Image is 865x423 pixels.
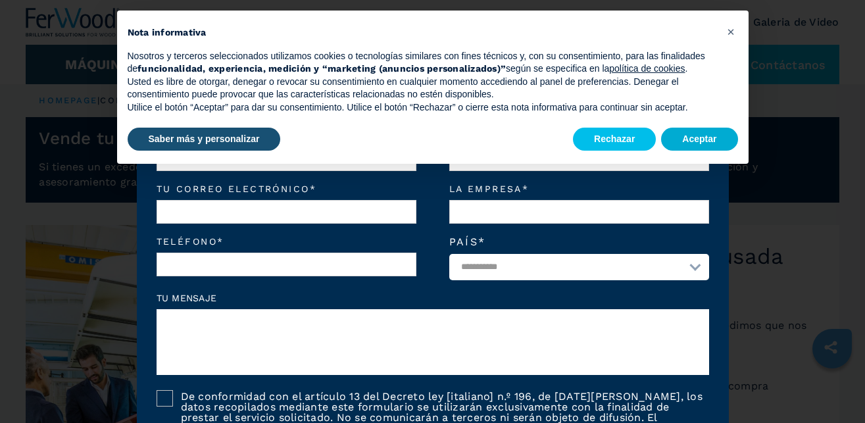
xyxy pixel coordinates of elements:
[721,21,742,42] button: Cerrar esta nota informativa
[449,184,709,193] em: La empresa
[157,200,416,224] input: Tu correo electrónico*
[727,24,735,39] span: ×
[128,26,717,39] h2: Nota informativa
[573,128,656,151] button: Rechazar
[661,128,737,151] button: Aceptar
[449,200,709,224] input: La empresa*
[609,63,685,74] a: política de cookies
[128,128,281,151] button: Saber más y personalizar
[128,50,717,76] p: Nosotros y terceros seleccionados utilizamos cookies o tecnologías similares con fines técnicos y...
[449,237,709,247] label: País
[128,76,717,101] p: Usted es libre de otorgar, denegar o revocar su consentimiento en cualquier momento accediendo al...
[128,101,717,114] p: Utilice el botón “Aceptar” para dar su consentimiento. Utilice el botón “Rechazar” o cierre esta ...
[137,63,506,74] strong: funcionalidad, experiencia, medición y “marketing (anuncios personalizados)”
[157,184,416,193] em: Tu correo electrónico
[157,293,709,303] label: Tu mensaje
[157,253,416,276] input: Teléfono*
[157,237,416,246] em: Teléfono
